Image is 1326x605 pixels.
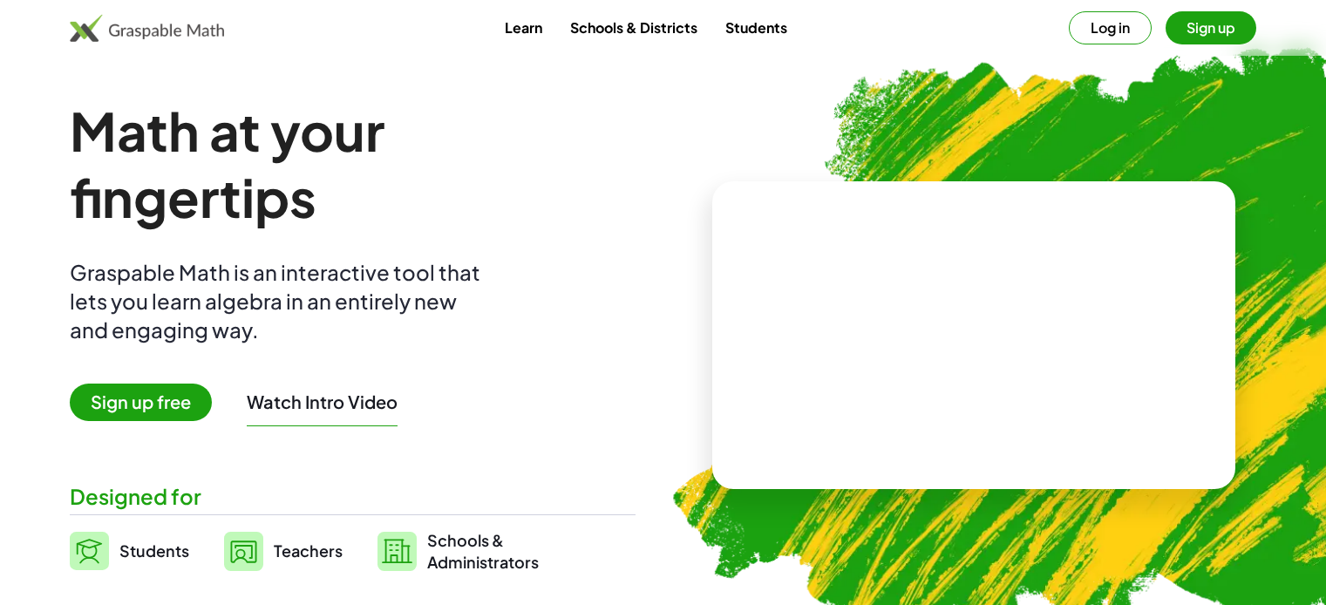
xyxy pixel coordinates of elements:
img: svg%3e [377,532,417,571]
a: Students [711,11,801,44]
img: svg%3e [224,532,263,571]
video: What is this? This is dynamic math notation. Dynamic math notation plays a central role in how Gr... [843,270,1105,401]
img: svg%3e [70,532,109,570]
div: Graspable Math is an interactive tool that lets you learn algebra in an entirely new and engaging... [70,258,488,344]
button: Watch Intro Video [247,391,398,413]
a: Schools &Administrators [377,529,539,573]
a: Students [70,529,189,573]
div: Designed for [70,482,636,511]
a: Teachers [224,529,343,573]
h1: Math at your fingertips [70,98,624,230]
a: Schools & Districts [556,11,711,44]
button: Sign up [1166,11,1256,44]
span: Sign up free [70,384,212,421]
button: Log in [1069,11,1152,44]
span: Schools & Administrators [427,529,539,573]
span: Teachers [274,540,343,561]
span: Students [119,540,189,561]
a: Learn [491,11,556,44]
